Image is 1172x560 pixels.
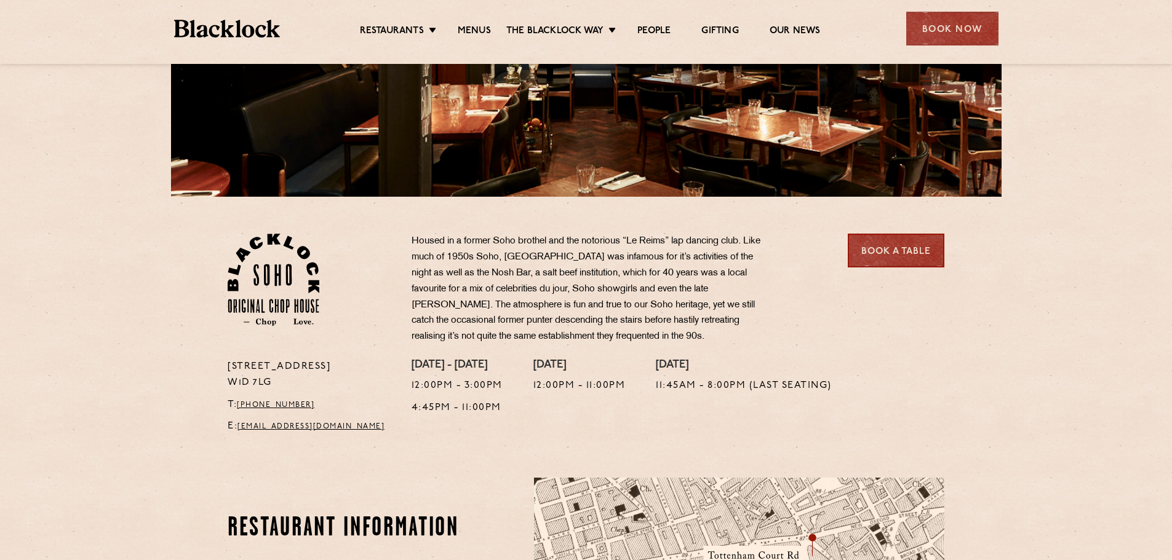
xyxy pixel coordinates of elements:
[848,234,944,267] a: Book a Table
[174,20,281,37] img: BL_Textured_Logo-footer-cropped.svg
[656,378,832,394] p: 11:45am - 8:00pm (Last seating)
[228,359,393,391] p: [STREET_ADDRESS] W1D 7LG
[360,25,424,39] a: Restaurants
[412,359,503,373] h4: [DATE] - [DATE]
[412,378,503,394] p: 12:00pm - 3:00pm
[533,378,626,394] p: 12:00pm - 11:00pm
[237,401,314,409] a: [PHONE_NUMBER]
[533,359,626,373] h4: [DATE]
[228,419,393,435] p: E:
[701,25,738,39] a: Gifting
[458,25,491,39] a: Menus
[228,397,393,413] p: T:
[228,513,463,544] h2: Restaurant information
[506,25,604,39] a: The Blacklock Way
[412,234,775,345] p: Housed in a former Soho brothel and the notorious “Le Reims” lap dancing club. Like much of 1950s...
[228,234,319,326] img: Soho-stamp-default.svg
[637,25,671,39] a: People
[656,359,832,373] h4: [DATE]
[906,12,999,45] div: Book Now
[412,400,503,416] p: 4:45pm - 11:00pm
[237,423,385,430] a: [EMAIL_ADDRESS][DOMAIN_NAME]
[770,25,821,39] a: Our News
